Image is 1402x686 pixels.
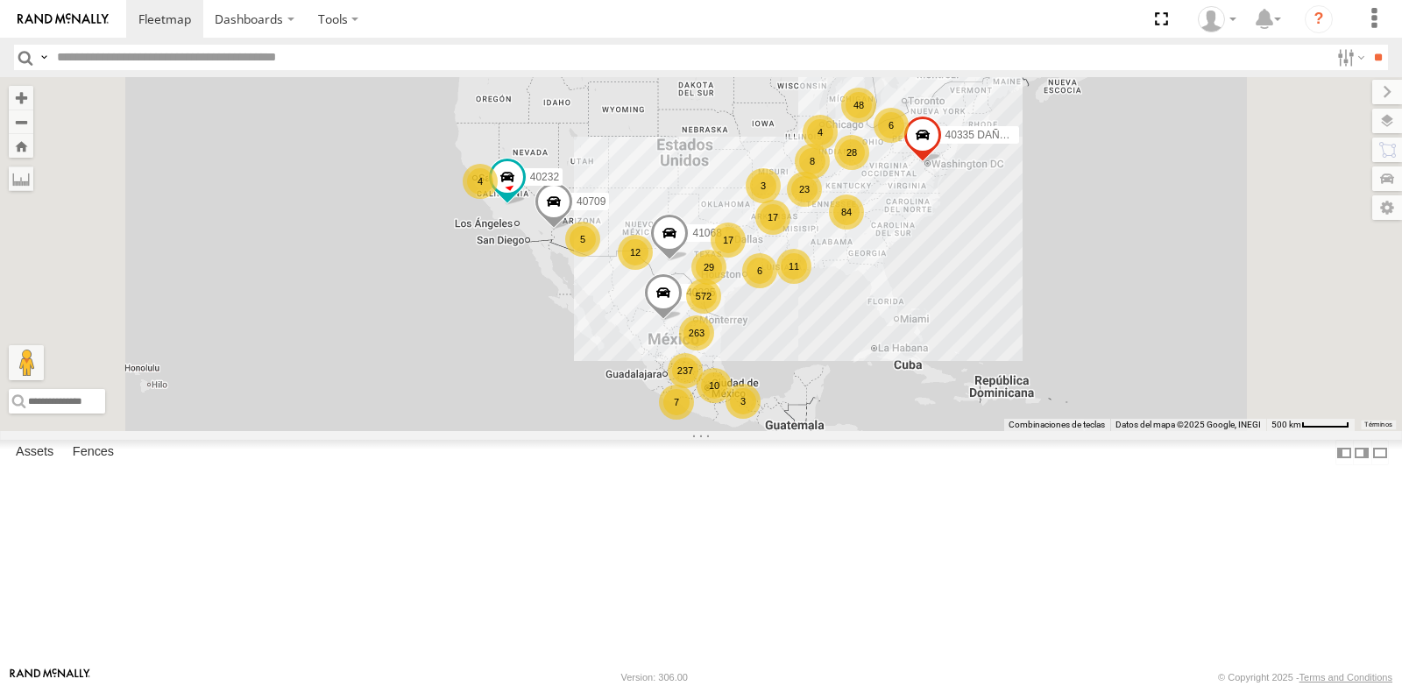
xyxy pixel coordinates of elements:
label: Dock Summary Table to the Left [1335,440,1353,465]
div: 6 [742,253,777,288]
button: Combinaciones de teclas [1009,419,1105,431]
label: Fences [64,441,123,465]
div: 11 [776,249,811,284]
div: 23 [787,172,822,207]
label: Assets [7,441,62,465]
div: 12 [618,235,653,270]
span: 40335 DAÑADO [945,129,1023,141]
div: 4 [803,115,838,150]
div: 3 [746,168,781,203]
button: Zoom in [9,86,33,110]
label: Measure [9,166,33,191]
div: 84 [829,194,864,230]
button: Arrastra al hombrecito al mapa para abrir Street View [9,345,44,380]
span: 41068 [692,227,721,239]
a: Términos (se abre en una nueva pestaña) [1364,421,1392,428]
label: Hide Summary Table [1371,440,1389,465]
button: Zoom out [9,110,33,134]
button: Zoom Home [9,134,33,158]
div: 572 [686,279,721,314]
label: Map Settings [1372,195,1402,220]
div: 17 [755,200,790,235]
div: 6 [874,108,909,143]
div: 48 [841,88,876,123]
div: Miguel Cantu [1192,6,1243,32]
div: 29 [691,250,726,285]
label: Dock Summary Table to the Right [1353,440,1370,465]
span: 500 km [1271,420,1301,429]
label: Search Filter Options [1330,45,1368,70]
div: 3 [726,384,761,419]
div: © Copyright 2025 - [1218,672,1392,682]
span: 40709 [577,195,605,208]
div: 17 [711,223,746,258]
span: Datos del mapa ©2025 Google, INEGI [1115,420,1261,429]
div: 7 [659,385,694,420]
div: Version: 306.00 [621,672,688,682]
div: 28 [834,135,869,170]
span: 40232 [530,172,559,184]
div: 10 [697,368,732,403]
a: Visit our Website [10,668,90,686]
button: Escala del mapa: 500 km por 51 píxeles [1266,419,1355,431]
div: 8 [795,144,830,179]
div: 263 [679,315,714,350]
div: 237 [668,353,703,388]
div: 4 [463,164,498,199]
div: 5 [565,222,600,257]
a: Terms and Conditions [1299,672,1392,682]
label: Search Query [37,45,51,70]
img: rand-logo.svg [18,13,109,25]
i: ? [1305,5,1333,33]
